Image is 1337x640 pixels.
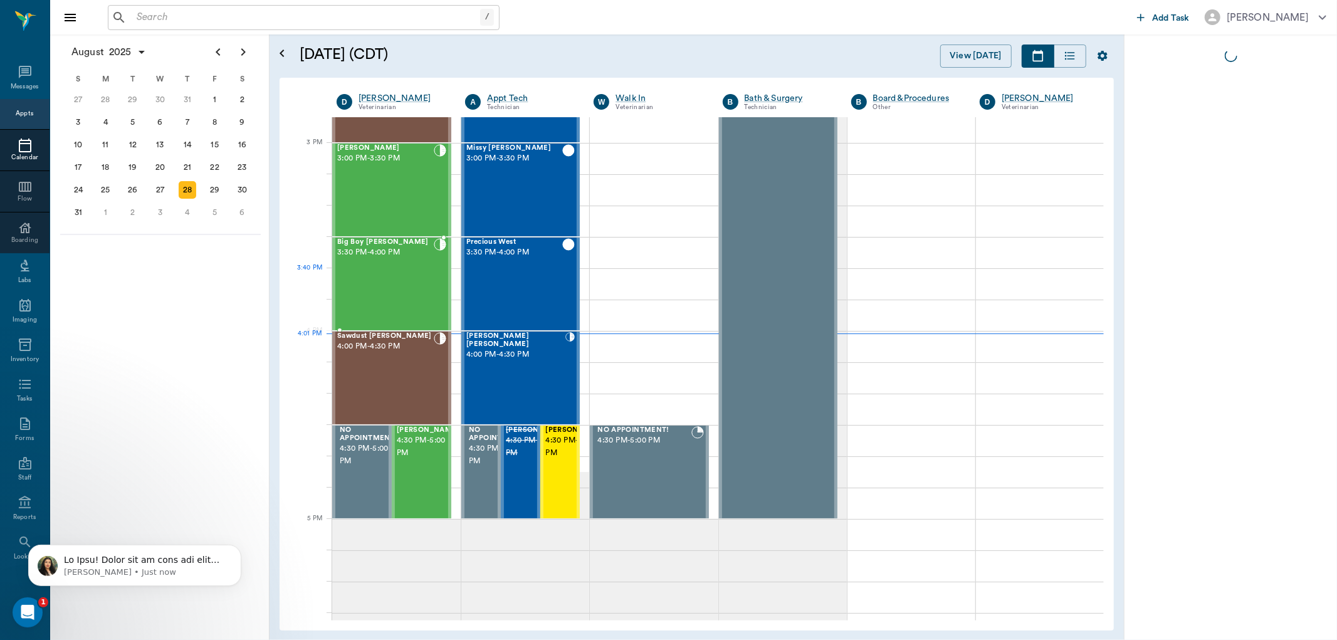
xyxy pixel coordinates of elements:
div: BOOKED, 4:30 PM - 5:00 PM [590,425,708,519]
div: A [465,94,481,110]
div: Veterinarian [359,102,446,113]
span: Sawdust [PERSON_NAME] [337,332,434,340]
span: NO APPOINTMENT! [469,426,527,443]
button: Close drawer [58,5,83,30]
button: Open calendar [275,29,290,78]
div: Monday, August 11, 2025 [97,136,114,154]
div: Saturday, September 6, 2025 [233,204,251,221]
a: Board &Procedures [873,92,961,105]
span: NO APPOINTMENT! [597,426,691,434]
div: CHECKED_IN, 3:00 PM - 3:30 PM [332,143,451,237]
div: 5 PM [290,512,322,543]
div: Monday, July 28, 2025 [97,91,114,108]
div: Today, Thursday, August 28, 2025 [179,181,196,199]
input: Search [132,9,480,26]
div: Monday, August 25, 2025 [97,181,114,199]
div: B [851,94,867,110]
a: [PERSON_NAME] [359,92,446,105]
div: Wednesday, August 20, 2025 [152,159,169,176]
h5: [DATE] (CDT) [300,45,629,65]
div: W [594,94,609,110]
div: Thursday, September 4, 2025 [179,204,196,221]
span: Big Boy [PERSON_NAME] [337,238,434,246]
span: 4:30 PM - 5:00 PM [469,443,527,468]
div: Tuesday, September 2, 2025 [124,204,142,221]
a: Walk In [616,92,703,105]
span: 3:30 PM - 4:00 PM [466,246,562,259]
div: CHECKED_IN, 4:00 PM - 4:30 PM [461,331,580,425]
div: Messages [11,82,39,92]
span: 4:00 PM - 4:30 PM [337,340,434,353]
span: Missy [PERSON_NAME] [466,144,562,152]
div: Monday, September 1, 2025 [97,204,114,221]
div: Friday, August 1, 2025 [206,91,224,108]
iframe: Intercom live chat [13,597,43,627]
div: Monday, August 4, 2025 [97,113,114,131]
span: 4:30 PM - 5:00 PM [397,434,459,459]
span: [PERSON_NAME] [PERSON_NAME] [466,332,565,349]
div: Tuesday, July 29, 2025 [124,91,142,108]
div: [PERSON_NAME] [1227,10,1309,25]
div: Tuesday, August 19, 2025 [124,159,142,176]
div: Saturday, August 16, 2025 [233,136,251,154]
div: Reports [13,513,36,522]
span: [PERSON_NAME] [506,426,569,434]
div: Labs [18,276,31,285]
div: Sunday, August 17, 2025 [70,159,87,176]
span: [PERSON_NAME] [337,144,434,152]
div: Inventory [11,355,39,364]
div: CHECKED_OUT, 3:00 PM - 3:30 PM [461,143,580,237]
div: Imaging [13,315,37,325]
div: W [147,70,174,88]
span: 4:30 PM - 5:00 PM [506,434,569,459]
div: Friday, August 8, 2025 [206,113,224,131]
div: Friday, August 15, 2025 [206,136,224,154]
div: Technician [745,102,832,113]
div: Sunday, August 3, 2025 [70,113,87,131]
span: 4:30 PM - 5:00 PM [545,434,608,459]
div: Friday, September 5, 2025 [206,204,224,221]
div: CHECKED_IN, 3:30 PM - 4:00 PM [332,237,451,331]
div: Thursday, August 14, 2025 [179,136,196,154]
div: Tuesday, August 5, 2025 [124,113,142,131]
button: August2025 [65,39,153,65]
div: Appts [16,109,33,118]
a: Appt Tech [487,92,575,105]
div: D [980,94,995,110]
span: 3:00 PM - 3:30 PM [466,152,562,165]
div: S [228,70,256,88]
div: Tasks [17,394,33,404]
span: 4:00 PM - 4:30 PM [466,349,565,361]
div: S [65,70,92,88]
div: T [174,70,201,88]
div: F [201,70,229,88]
span: August [69,43,107,61]
div: Technician [487,102,575,113]
div: Friday, August 29, 2025 [206,181,224,199]
div: T [119,70,147,88]
button: Next page [231,39,256,65]
div: CHECKED_OUT, 3:30 PM - 4:00 PM [461,237,580,331]
button: Previous page [206,39,231,65]
div: BOOKED, 4:30 PM - 5:00 PM [461,425,501,519]
a: [PERSON_NAME] [1002,92,1089,105]
div: BOOKED, 4:30 PM - 5:00 PM [332,425,392,519]
button: [PERSON_NAME] [1195,6,1336,29]
div: Monday, August 18, 2025 [97,159,114,176]
span: Precious West [466,238,562,246]
a: Bath & Surgery [745,92,832,105]
div: NOT_CONFIRMED, 4:30 PM - 5:00 PM [392,425,451,519]
div: D [337,94,352,110]
div: Thursday, July 31, 2025 [179,91,196,108]
div: Friday, August 22, 2025 [206,159,224,176]
span: 4:30 PM - 5:00 PM [597,434,691,447]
